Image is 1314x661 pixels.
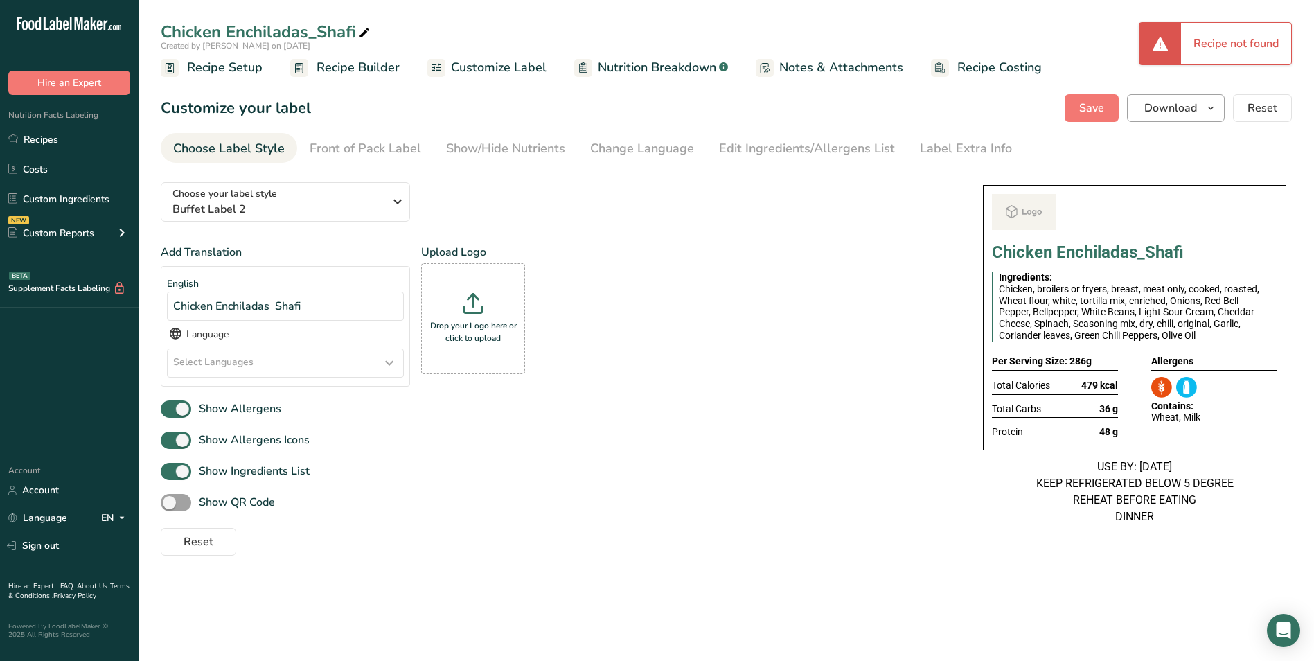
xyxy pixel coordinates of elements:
[168,349,403,377] div: Select Languages
[310,139,421,158] div: Front of Pack Label
[161,97,311,120] h1: Customize your label
[1099,403,1118,415] span: 36 g
[161,40,310,51] span: Created by [PERSON_NAME] on [DATE]
[191,400,281,417] span: Show Allergens
[8,216,29,224] div: NEW
[167,326,404,343] div: Language
[9,272,30,280] div: BETA
[1151,353,1277,371] div: Allergens
[598,58,716,77] span: Nutrition Breakdown
[53,591,96,601] a: Privacy Policy
[574,52,728,83] a: Nutrition Breakdown
[931,52,1042,83] a: Recipe Costing
[421,244,525,374] div: Upload Logo
[191,494,275,511] span: Show QR Code
[992,380,1050,391] span: Total Calories
[172,186,277,201] span: Choose your label style
[920,139,1012,158] div: Label Extra Info
[191,463,310,479] span: Show Ingredients List
[191,432,310,448] span: Show Allergens Icons
[756,52,903,83] a: Notes & Attachments
[451,58,547,77] span: Customize Label
[590,139,694,158] div: Change Language
[167,292,404,321] div: Chicken Enchiladas_Shafi
[8,581,57,591] a: Hire an Expert .
[1151,400,1193,412] span: Contains:
[425,319,522,344] p: Drop your Logo here or click to upload
[8,506,67,530] a: Language
[1127,94,1225,122] button: Download
[8,581,130,601] a: Terms & Conditions .
[999,272,1272,283] div: Ingredients:
[173,139,285,158] div: Choose Label Style
[161,244,410,387] div: Add Translation
[1079,100,1104,116] span: Save
[1065,94,1119,122] button: Save
[8,226,94,240] div: Custom Reports
[167,277,199,290] span: English
[779,58,903,77] span: Notes & Attachments
[8,622,130,639] div: Powered By FoodLabelMaker © 2025 All Rights Reserved
[1267,614,1300,647] div: Open Intercom Messenger
[719,139,895,158] div: Edit Ingredients/Allergens List
[999,283,1259,341] span: Chicken, broilers or fryers, breast, meat only, cooked, roasted, Wheat flour, white, tortilla mix...
[1233,94,1292,122] button: Reset
[992,426,1023,438] span: Protein
[957,58,1042,77] span: Recipe Costing
[60,581,77,591] a: FAQ .
[161,52,263,83] a: Recipe Setup
[172,201,384,218] span: Buffet Label 2
[77,581,110,591] a: About Us .
[1181,23,1291,64] div: Recipe not found
[992,403,1041,415] span: Total Carbs
[1151,377,1172,398] img: Wheat
[446,139,565,158] div: Show/Hide Nutrients
[161,19,373,44] div: Chicken Enchiladas_Shafi
[184,534,213,550] span: Reset
[187,58,263,77] span: Recipe Setup
[290,52,400,83] a: Recipe Builder
[427,52,547,83] a: Customize Label
[317,58,400,77] span: Recipe Builder
[1176,377,1197,398] img: Milk
[101,510,130,527] div: EN
[992,244,1277,261] h1: Chicken Enchiladas_Shafi
[1081,380,1118,391] span: 479 kcal
[1248,100,1277,116] span: Reset
[1099,426,1118,438] span: 48 g
[161,528,236,556] button: Reset
[8,71,130,95] button: Hire an Expert
[161,182,410,222] button: Choose your label style Buffet Label 2
[1151,412,1277,423] div: Wheat, Milk
[992,353,1118,371] div: Per Serving Size: 286g
[1144,100,1197,116] span: Download
[983,459,1286,525] div: USE BY: [DATE] KEEP REFRIGERATED BELOW 5 DEGREE REHEAT BEFORE EATING DINNER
